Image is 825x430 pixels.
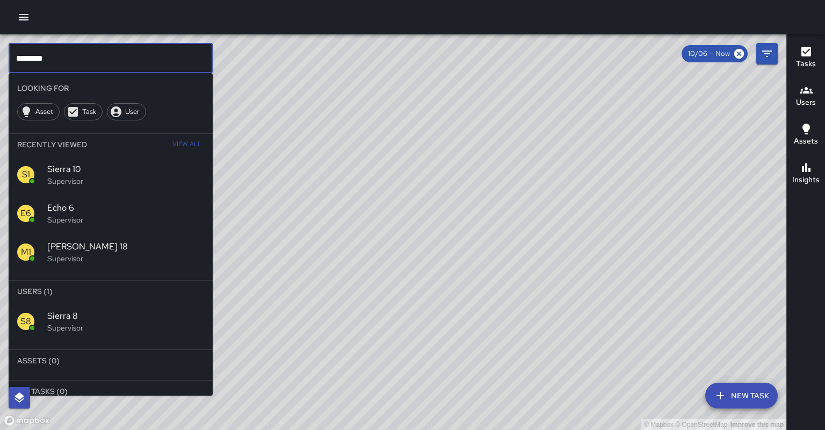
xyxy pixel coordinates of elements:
div: 10/06 — Now [682,45,748,62]
span: [PERSON_NAME] 18 [47,240,204,253]
p: Supervisor [47,214,204,225]
h6: Insights [792,174,820,186]
div: User [107,103,146,120]
span: Sierra 10 [47,163,204,176]
span: Task [76,106,102,117]
li: Looking For [9,77,213,99]
li: Users (1) [9,281,213,302]
div: Asset [17,103,60,120]
h6: Tasks [796,58,816,70]
p: Supervisor [47,253,204,264]
span: Echo 6 [47,202,204,214]
div: S1Sierra 10Supervisor [9,155,213,194]
div: M1[PERSON_NAME] 18Supervisor [9,233,213,271]
p: Supervisor [47,176,204,187]
div: Task [64,103,103,120]
button: Filters [756,43,778,64]
button: View All [170,134,204,155]
span: Sierra 8 [47,310,204,322]
li: Jia Tasks (0) [9,381,213,402]
p: M1 [21,246,31,259]
li: Assets (0) [9,350,213,371]
p: S8 [20,315,31,328]
button: Assets [787,116,825,155]
p: S1 [22,168,30,181]
span: View All [172,136,201,153]
span: 10/06 — Now [682,48,736,59]
li: Recently Viewed [9,134,213,155]
h6: Assets [794,135,818,147]
button: Insights [787,155,825,193]
span: Asset [30,106,59,117]
p: E6 [20,207,31,220]
h6: Users [796,97,816,109]
span: User [119,106,146,117]
p: Supervisor [47,322,204,333]
button: Tasks [787,39,825,77]
div: E6Echo 6Supervisor [9,194,213,233]
button: New Task [705,383,778,408]
div: S8Sierra 8Supervisor [9,302,213,341]
button: Users [787,77,825,116]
